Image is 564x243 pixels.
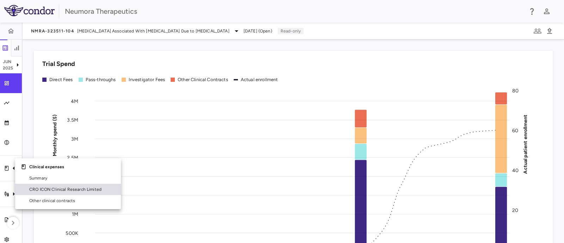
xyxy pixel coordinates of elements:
[15,184,121,195] a: CRO ICON Clinical Research Limited
[15,172,121,184] a: Summary
[29,186,115,193] span: CRO ICON Clinical Research Limited
[15,195,121,206] a: Other clinical contracts
[29,175,115,181] span: Summary
[15,161,121,172] div: Clinical expenses
[29,164,115,170] p: Clinical expenses
[29,198,115,204] span: Other clinical contracts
